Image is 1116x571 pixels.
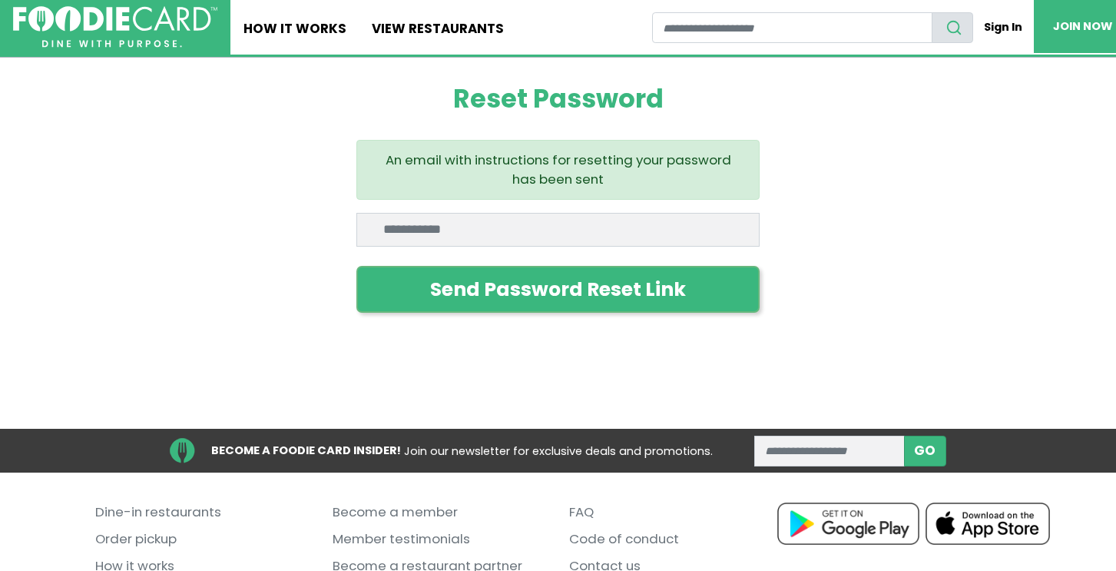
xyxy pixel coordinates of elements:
h1: Reset Password [356,84,760,115]
span: Join our newsletter for exclusive deals and promotions. [404,443,713,459]
img: FoodieCard; Eat, Drink, Save, Donate [13,6,217,48]
a: Code of conduct [569,526,783,553]
div: An email with instructions for resetting your password has been sent [356,140,760,200]
input: restaurant search [652,12,932,43]
a: Sign In [973,12,1034,42]
a: FAQ [569,499,783,526]
a: Dine-in restaurants [95,499,310,526]
a: Become a member [333,499,547,526]
button: subscribe [904,436,946,466]
strong: BECOME A FOODIE CARD INSIDER! [211,443,401,458]
button: search [932,12,973,43]
button: Send Password Reset Link [356,266,760,313]
input: enter email address [754,436,904,466]
a: Order pickup [95,526,310,553]
a: Member testimonials [333,526,547,553]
